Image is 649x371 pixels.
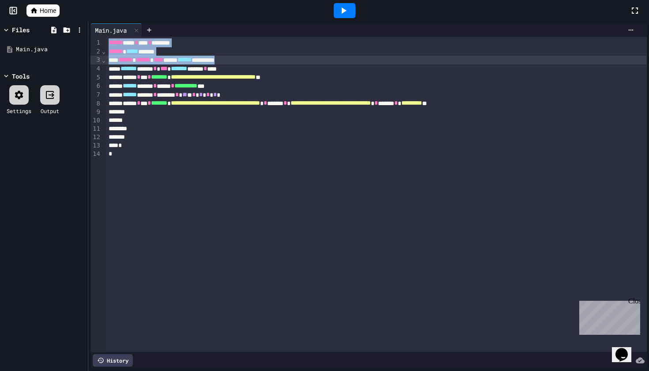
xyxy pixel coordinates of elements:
div: 8 [91,99,102,108]
div: Main.java [16,45,85,54]
span: Fold line [102,57,106,64]
div: 12 [91,133,102,141]
div: 4 [91,64,102,73]
div: 14 [91,150,102,158]
div: 7 [91,91,102,99]
div: 3 [91,56,102,64]
iframe: chat widget [576,297,640,335]
div: 13 [91,141,102,150]
div: 11 [91,125,102,133]
div: Chat with us now!Close [4,4,61,56]
div: Output [41,107,59,115]
a: Home [26,4,60,17]
div: Tools [12,72,30,81]
div: 2 [91,47,102,56]
div: Main.java [91,23,142,37]
div: 9 [91,108,102,116]
div: History [93,354,133,367]
iframe: chat widget [612,336,640,362]
div: Settings [7,107,31,115]
div: 6 [91,82,102,91]
div: Files [12,25,30,34]
div: 10 [91,116,102,125]
span: Home [40,6,56,15]
div: 5 [91,73,102,82]
span: Fold line [102,48,106,55]
div: Main.java [91,26,131,35]
div: 1 [91,38,102,47]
